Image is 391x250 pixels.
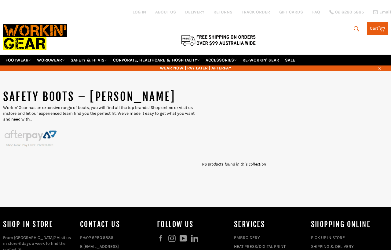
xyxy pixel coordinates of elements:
a: SALE [283,55,298,65]
h4: SHOPPING ONLINE [311,219,382,229]
span: Email [379,10,391,14]
h4: Follow us [157,219,228,229]
a: RE-WORKIN' GEAR [240,55,282,65]
a: 02 6280 5885 [329,10,364,14]
a: Log in [133,9,146,15]
a: DELIVERY [185,9,204,15]
a: SHIPPING & DELIVERY [311,244,354,249]
a: FOOTWEAR [3,55,34,65]
h1: SAFETY BOOTS – [PERSON_NAME] [3,89,195,105]
span: 02 6280 5885 [335,10,364,14]
a: SAFETY & HI VIS [68,55,110,65]
a: GIFT CARDS [279,9,303,15]
p: Workin' Gear has an extensive range of boots, you will find all the top brands! Shop online or vi... [3,105,195,122]
a: TRACK ORDER [242,9,270,15]
a: CORPORATE, HEALTHCARE & HOSPITALITY [111,55,202,65]
a: Email [373,10,391,15]
p: PH: [80,235,151,241]
a: FAQ [312,9,320,15]
a: ACCESSORIES [203,55,239,65]
h4: Contact Us [80,219,151,229]
img: Workin Gear leaders in Workwear, Safety Boots, PPE, Uniforms. Australia's No.1 in Workwear [3,20,67,54]
a: WORKWEAR [35,55,67,65]
a: PICK UP IN STORE [311,235,345,240]
a: ABOUT US [155,9,176,15]
span: WEAR NOW | PAY LATER | AFTERPAY [3,65,388,71]
a: 02 6280 5885 [86,235,113,240]
h4: Shop In Store [3,219,74,229]
a: EMBROIDERY [234,235,260,240]
em: No products found in this collection [202,162,266,167]
a: RETURNS [214,9,232,15]
a: HEAT PRESS/DIGITAL PRINT [234,244,286,249]
img: Flat $9.95 shipping Australia wide [180,34,257,47]
h4: services [234,219,305,229]
a: Cart [367,22,388,35]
